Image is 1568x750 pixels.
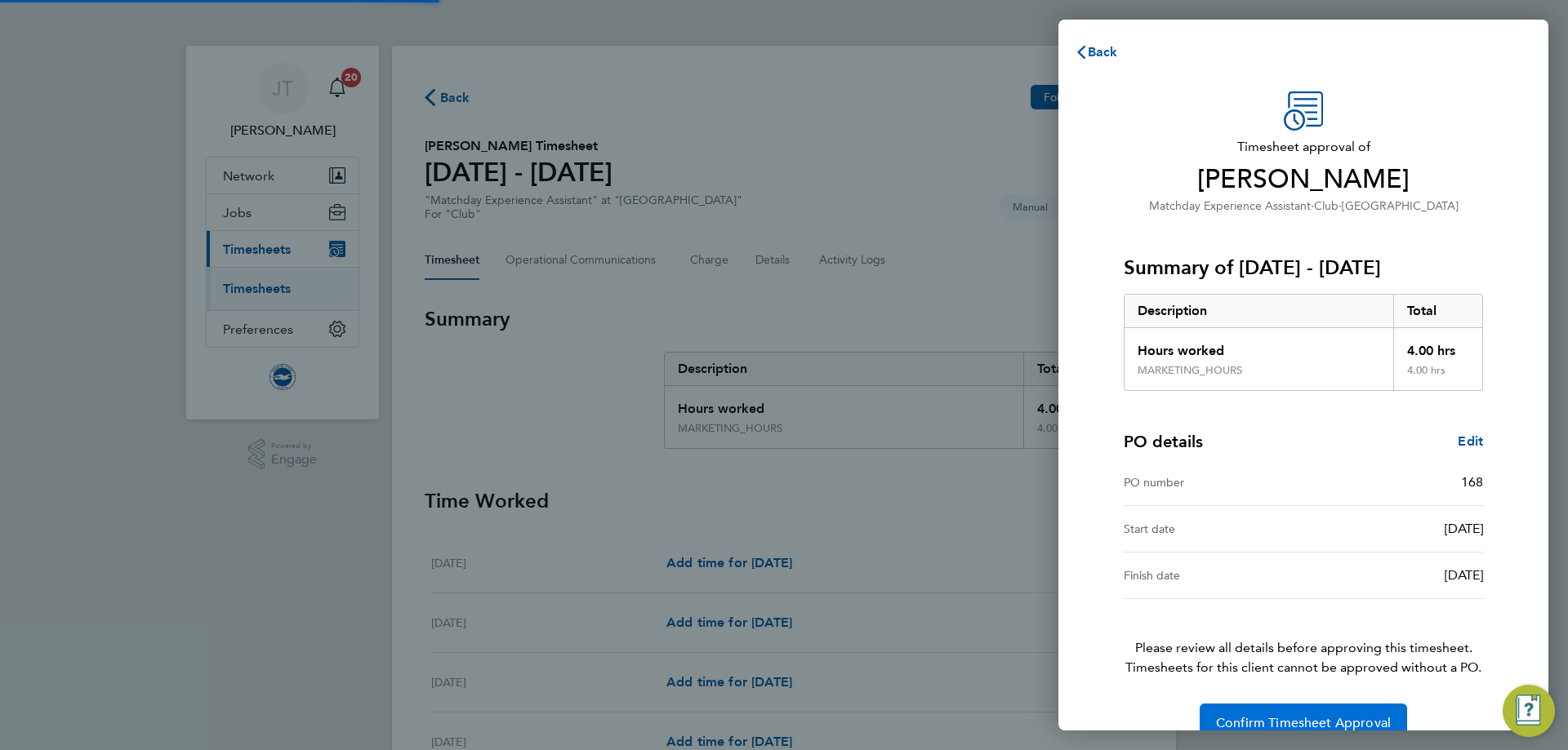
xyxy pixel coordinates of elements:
span: Matchday Experience Assistant [1149,199,1311,213]
span: [PERSON_NAME] [1124,163,1483,196]
span: Confirm Timesheet Approval [1216,715,1391,731]
span: 168 [1461,474,1483,490]
span: Timesheet approval of [1124,137,1483,157]
div: Start date [1124,519,1303,539]
div: 4.00 hrs [1393,328,1483,364]
h4: PO details [1124,430,1203,453]
div: Hours worked [1125,328,1393,364]
p: Please review all details before approving this timesheet. [1104,599,1503,677]
div: [DATE] [1303,519,1483,539]
div: Total [1393,295,1483,327]
div: 4.00 hrs [1393,364,1483,390]
div: Summary of 01 - 30 Sep 2025 [1124,294,1483,391]
span: · [1339,199,1342,213]
button: Back [1058,36,1134,69]
a: Edit [1458,432,1483,451]
span: Back [1088,44,1118,60]
span: Club [1314,199,1339,213]
span: · [1311,199,1314,213]
div: [DATE] [1303,566,1483,585]
span: Timesheets for this client cannot be approved without a PO. [1104,658,1503,677]
div: MARKETING_HOURS [1138,364,1242,377]
button: Confirm Timesheet Approval [1200,703,1407,743]
button: Engage Resource Center [1503,685,1555,737]
span: Edit [1458,433,1483,449]
span: [GEOGRAPHIC_DATA] [1342,199,1459,213]
div: Description [1125,295,1393,327]
h3: Summary of [DATE] - [DATE] [1124,255,1483,281]
div: PO number [1124,473,1303,492]
div: Finish date [1124,566,1303,585]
